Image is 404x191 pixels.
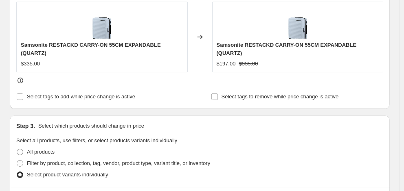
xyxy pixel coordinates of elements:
[27,149,55,155] span: All products
[86,6,118,39] img: 150702_6182_hi-res_FRONT34_1_80x.jpg
[281,6,314,39] img: 150702_6182_hi-res_FRONT34_1_80x.jpg
[16,122,35,130] h2: Step 3.
[27,93,135,100] span: Select tags to add while price change is active
[38,122,144,130] p: Select which products should change in price
[16,137,177,143] span: Select all products, use filters, or select products variants individually
[27,171,108,178] span: Select product variants individually
[21,42,161,56] span: Samsonite RESTACKD CARRY-ON 55CM EXPANDABLE (QUARTZ)
[217,42,357,56] span: Samsonite RESTACKD CARRY-ON 55CM EXPANDABLE (QUARTZ)
[217,60,236,68] div: $197.00
[239,60,258,68] strike: $335.00
[27,160,210,166] span: Filter by product, collection, tag, vendor, product type, variant title, or inventory
[222,93,339,100] span: Select tags to remove while price change is active
[21,60,40,68] div: $335.00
